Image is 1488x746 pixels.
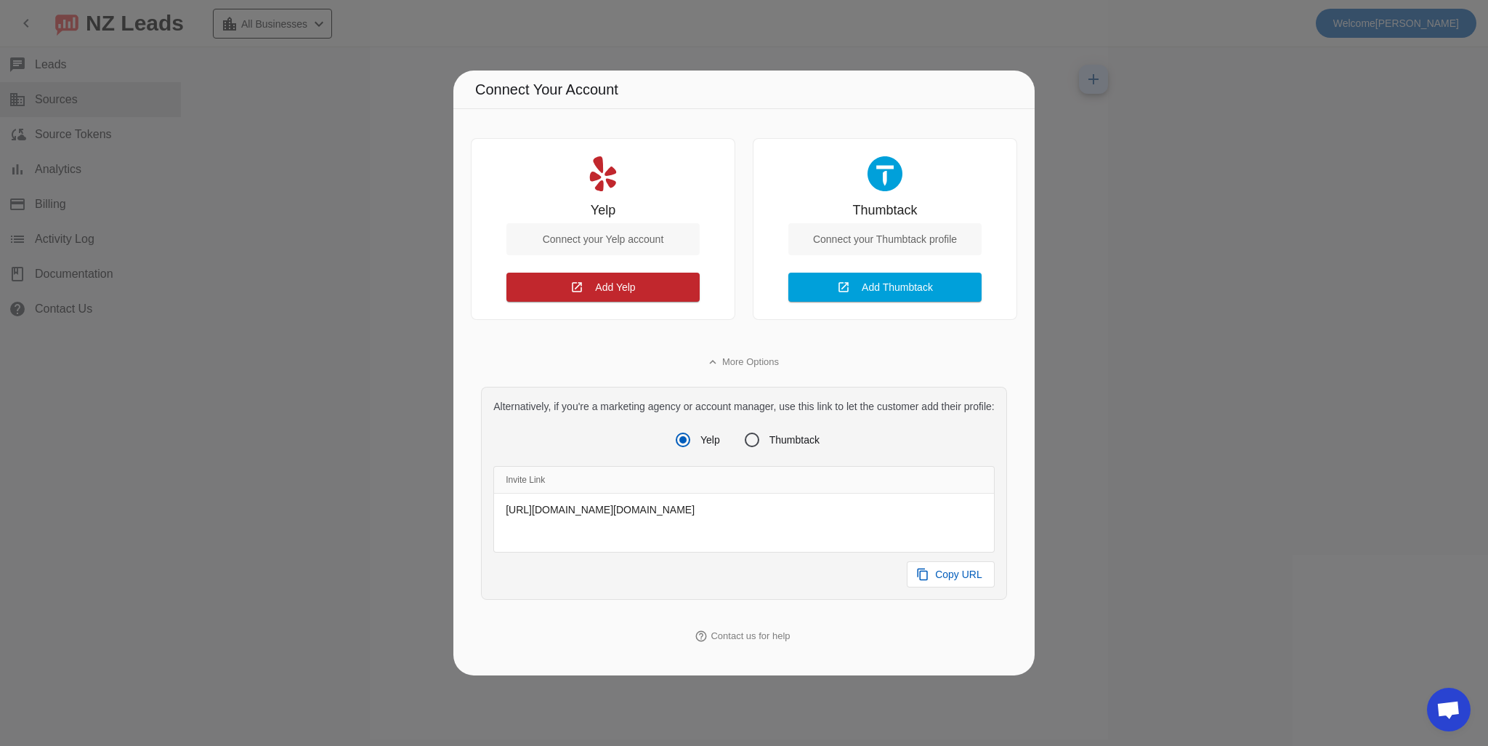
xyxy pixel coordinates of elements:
[494,494,994,552] div: [URL][DOMAIN_NAME][DOMAIN_NAME]
[862,282,933,294] span: Add Thumbtack
[506,223,700,255] div: Connect your Yelp account
[706,356,719,369] mat-icon: expand_less
[837,281,850,294] mat-icon: open_in_new
[711,629,790,643] span: Contact us for help
[916,568,929,581] mat-icon: content_copy
[506,273,700,302] button: Add Yelp
[788,223,982,255] div: Connect your Thumbtack profile
[935,567,982,582] span: Copy URL
[767,433,820,447] label: Thumbtack
[788,273,982,302] button: Add Thumbtack
[475,78,618,101] span: Connect Your Account
[868,156,902,191] img: Thumbtack
[586,156,620,191] img: Yelp
[697,433,720,447] label: Yelp
[591,203,615,217] div: Yelp
[570,281,583,294] mat-icon: open_in_new
[595,282,635,294] span: Add Yelp
[852,203,917,217] div: Thumbtack
[686,623,801,649] button: Contact us for help
[695,630,708,643] mat-icon: help_outline
[481,387,1007,600] div: Alternatively, if you're a marketing agency or account manager, use this link to let the customer...
[697,349,790,375] button: More Options
[907,561,995,587] button: Copy URL
[494,467,994,494] div: Invite Link
[722,355,779,369] span: More Options
[1427,688,1471,731] div: Open chat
